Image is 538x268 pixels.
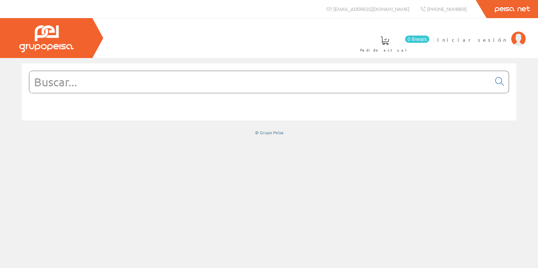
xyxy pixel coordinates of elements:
[437,30,526,37] a: Iniciar sesión
[437,36,508,43] span: Iniciar sesión
[405,36,429,43] span: 0 línea/s
[22,129,516,136] div: © Grupo Peisa
[333,6,409,12] span: [EMAIL_ADDRESS][DOMAIN_NAME]
[19,25,74,52] img: Grupo Peisa
[360,46,409,54] span: Pedido actual
[29,71,491,93] input: Buscar...
[427,6,467,12] span: [PHONE_NUMBER]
